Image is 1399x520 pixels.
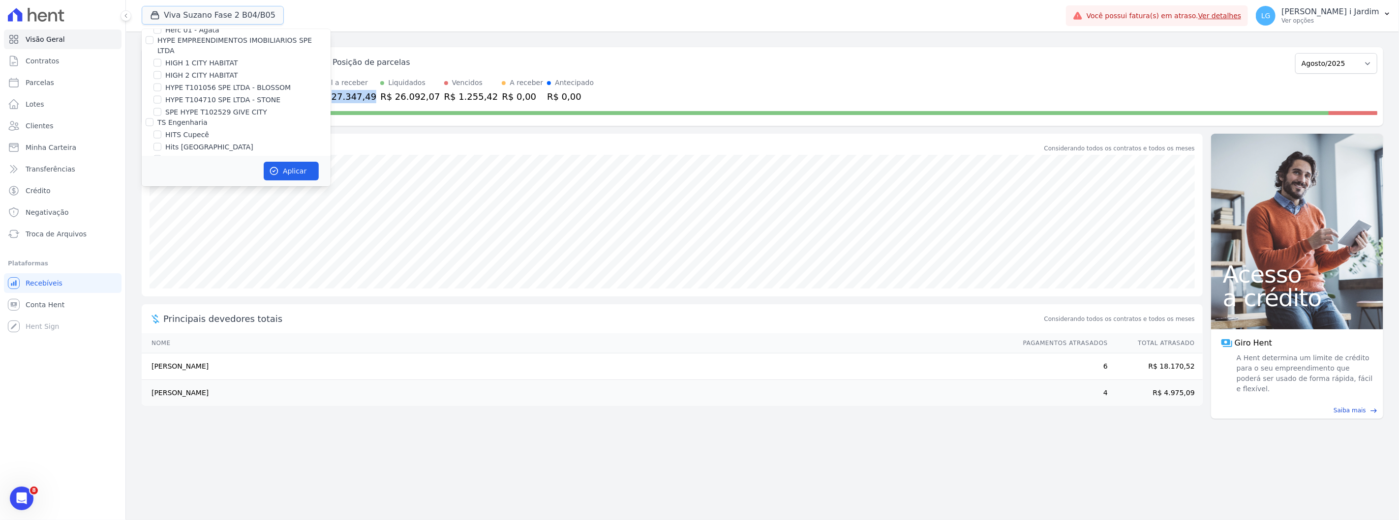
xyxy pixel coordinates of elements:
[30,487,38,494] span: 8
[165,83,291,93] label: HYPE T101056 SPE LTDA - BLOSSOM
[1217,406,1377,415] a: Saiba mais east
[4,202,122,222] a: Negativação
[1014,353,1108,380] td: 6
[165,25,219,35] label: Herc 01 - Agata
[1198,12,1242,20] a: Ver detalhes
[1235,353,1373,394] span: A Hent determina um limite de crédito para o seu empreendimento que poderá ser usado de forma ráp...
[547,90,594,103] div: R$ 0,00
[1223,286,1371,310] span: a crédito
[8,258,118,269] div: Plataformas
[510,78,543,88] div: A receber
[4,29,122,49] a: Visão Geral
[264,162,319,180] button: Aplicar
[4,159,122,179] a: Transferências
[1044,144,1195,153] div: Considerando todos os contratos e todos os meses
[1108,380,1203,406] td: R$ 4.975,09
[165,58,238,68] label: HIGH 1 CITY HABITAT
[26,207,69,217] span: Negativação
[317,78,376,88] div: Total a receber
[26,99,44,109] span: Lotes
[4,181,122,201] a: Crédito
[26,278,62,288] span: Recebíveis
[4,73,122,92] a: Parcelas
[157,118,208,126] label: TS Engenharia
[4,295,122,315] a: Conta Hent
[1014,380,1108,406] td: 4
[165,95,280,105] label: HYPE T104710 SPE LTDA - STONE
[4,224,122,244] a: Troca de Arquivos
[165,107,267,117] label: SPE HYPE T102529 GIVE CITY
[26,78,54,87] span: Parcelas
[452,78,483,88] div: Vencidos
[142,333,1014,353] th: Nome
[142,353,1014,380] td: [PERSON_NAME]
[1014,333,1108,353] th: Pagamentos Atrasados
[1087,11,1242,21] span: Você possui fatura(s) em atraso.
[165,130,209,140] label: HITS Cupecê
[1223,262,1371,286] span: Acesso
[388,78,426,88] div: Liquidados
[26,121,53,131] span: Clientes
[502,90,543,103] div: R$ 0,00
[26,300,64,310] span: Conta Hent
[1248,2,1399,29] button: LG [PERSON_NAME] i Jardim Ver opções
[26,34,65,44] span: Visão Geral
[26,229,87,239] span: Troca de Arquivos
[26,56,59,66] span: Contratos
[1281,17,1379,25] p: Ver opções
[26,164,75,174] span: Transferências
[4,273,122,293] a: Recebíveis
[4,94,122,114] a: Lotes
[380,90,440,103] div: R$ 26.092,07
[333,57,410,68] div: Posição de parcelas
[1261,12,1271,19] span: LG
[555,78,594,88] div: Antecipado
[1281,7,1379,17] p: [PERSON_NAME] i Jardim
[10,487,33,510] iframe: Intercom live chat
[157,36,312,55] label: HYPE EMPREENDIMENTOS IMOBILIARIOS SPE LTDA
[317,90,376,103] div: R$ 27.347,49
[4,116,122,136] a: Clientes
[1108,333,1203,353] th: Total Atrasado
[1044,315,1195,323] span: Considerando todos os contratos e todos os meses
[165,142,253,152] label: Hits [GEOGRAPHIC_DATA]
[26,143,76,152] span: Minha Carteira
[444,90,498,103] div: R$ 1.255,42
[4,51,122,71] a: Contratos
[1108,353,1203,380] td: R$ 18.170,52
[26,186,51,196] span: Crédito
[163,312,1042,325] span: Principais devedores totais
[142,6,284,25] button: Viva Suzano Fase 2 B04/B05
[163,142,1042,155] div: Saldo devedor total
[165,70,238,81] label: HIGH 2 CITY HABITAT
[1370,407,1377,414] span: east
[142,380,1014,406] td: [PERSON_NAME]
[165,154,211,165] label: Oh Freguesia
[1334,406,1366,415] span: Saiba mais
[1235,337,1272,349] span: Giro Hent
[4,138,122,157] a: Minha Carteira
